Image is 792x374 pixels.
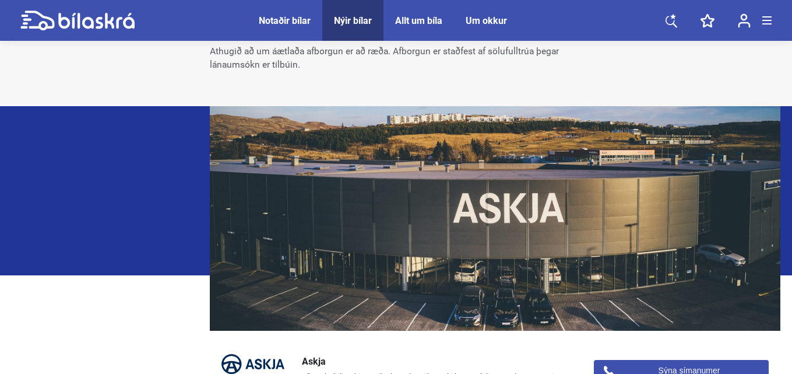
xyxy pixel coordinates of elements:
a: Um okkur [466,15,507,26]
a: Notaðir bílar [259,15,311,26]
p: Athugið að um áætlaða afborgun er að ræða. Afborgun er staðfest af sölufulltrúa þegar lánaumsókn ... [210,45,594,72]
a: Allt um bíla [395,15,442,26]
h3: Askja [302,357,576,366]
img: user-login.svg [738,13,751,28]
a: Nýir bílar [334,15,372,26]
